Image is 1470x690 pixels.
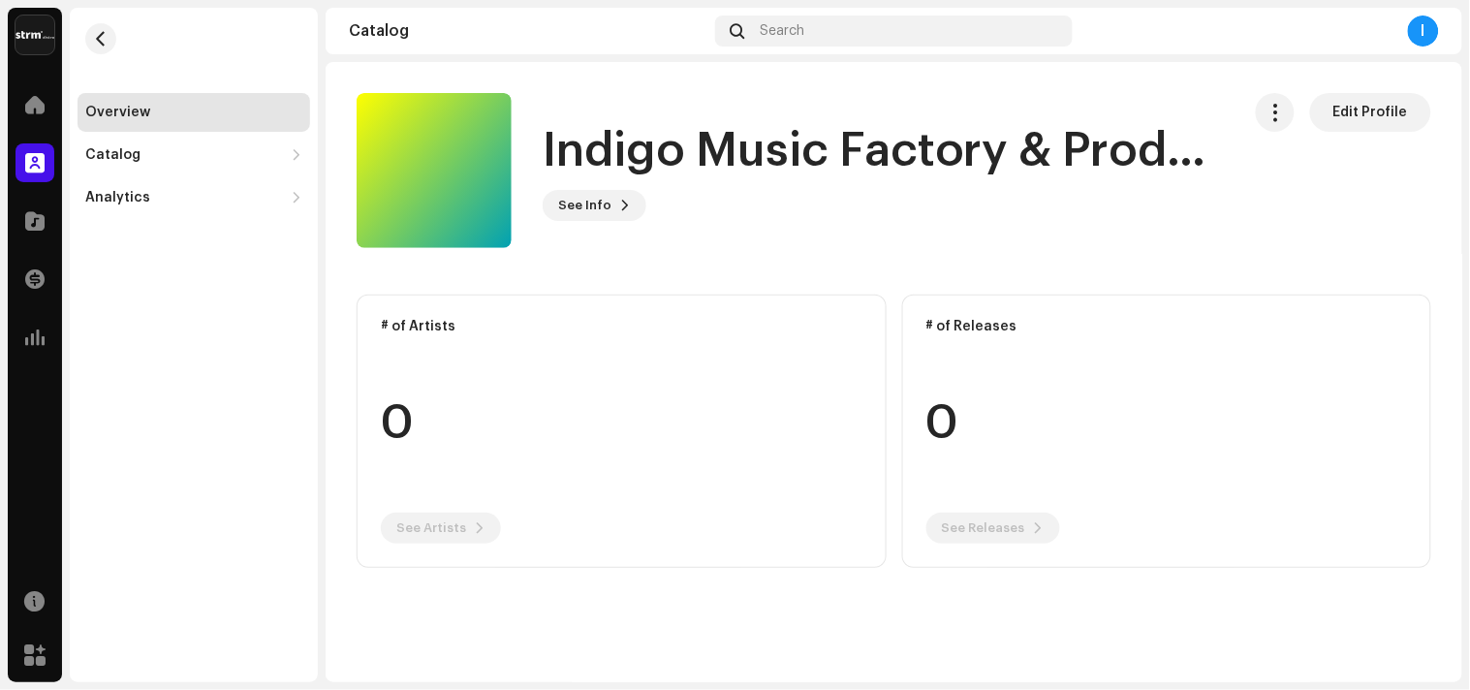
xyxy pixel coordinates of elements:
re-o-card-data: # of Releases [902,295,1432,568]
div: Catalog [85,147,141,163]
re-m-nav-dropdown: Catalog [78,136,310,174]
span: Search [761,23,805,39]
div: I [1408,16,1439,47]
re-o-card-data: # of Artists [357,295,887,568]
re-m-nav-item: Overview [78,93,310,132]
button: See Info [543,190,646,221]
div: Catalog [349,23,707,39]
div: Analytics [85,190,150,205]
re-m-nav-dropdown: Analytics [78,178,310,217]
div: Overview [85,105,150,120]
span: See Info [558,186,611,225]
button: Edit Profile [1310,93,1431,132]
h1: Indigo Music Factory & Productions [543,120,1225,182]
span: Edit Profile [1333,93,1408,132]
img: 408b884b-546b-4518-8448-1008f9c76b02 [16,16,54,54]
